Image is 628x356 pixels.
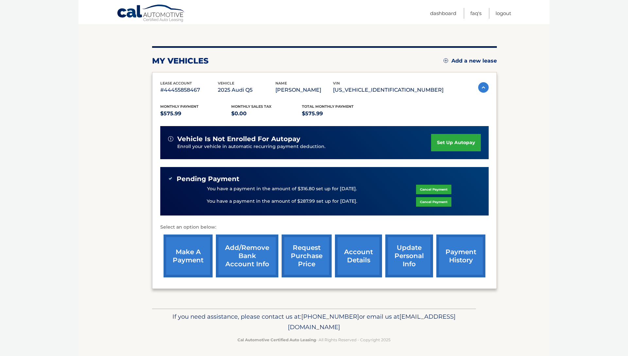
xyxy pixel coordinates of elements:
[470,8,481,19] a: FAQ's
[231,109,302,118] p: $0.00
[160,223,489,231] p: Select an option below:
[275,85,333,95] p: [PERSON_NAME]
[231,104,271,109] span: Monthly sales Tax
[218,85,275,95] p: 2025 Audi Q5
[237,337,316,342] strong: Cal Automotive Certified Auto Leasing
[385,234,433,277] a: update personal info
[164,234,213,277] a: make a payment
[430,8,456,19] a: Dashboard
[431,134,481,151] a: set up autopay
[302,104,354,109] span: Total Monthly Payment
[160,109,231,118] p: $575.99
[444,58,448,63] img: add.svg
[160,85,218,95] p: #44455858467
[275,81,287,85] span: name
[416,185,451,194] a: Cancel Payment
[282,234,332,277] a: request purchase price
[152,56,209,66] h2: my vehicles
[478,82,489,93] img: accordion-active.svg
[301,313,359,320] span: [PHONE_NUMBER]
[156,311,472,332] p: If you need assistance, please contact us at: or email us at
[216,234,278,277] a: Add/Remove bank account info
[333,85,444,95] p: [US_VEHICLE_IDENTIFICATION_NUMBER]
[288,313,456,331] span: [EMAIL_ADDRESS][DOMAIN_NAME]
[496,8,511,19] a: Logout
[117,4,185,23] a: Cal Automotive
[207,198,357,205] p: You have a payment in the amount of $287.99 set up for [DATE].
[160,81,192,85] span: lease account
[160,104,199,109] span: Monthly Payment
[333,81,340,85] span: vin
[168,176,173,181] img: check-green.svg
[218,81,234,85] span: vehicle
[335,234,382,277] a: account details
[177,175,239,183] span: Pending Payment
[177,135,300,143] span: vehicle is not enrolled for autopay
[436,234,485,277] a: payment history
[156,336,472,343] p: - All Rights Reserved - Copyright 2025
[444,58,497,64] a: Add a new lease
[302,109,373,118] p: $575.99
[168,136,173,141] img: alert-white.svg
[177,143,431,150] p: Enroll your vehicle in automatic recurring payment deduction.
[416,197,451,207] a: Cancel Payment
[207,185,357,193] p: You have a payment in the amount of $316.80 set up for [DATE].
